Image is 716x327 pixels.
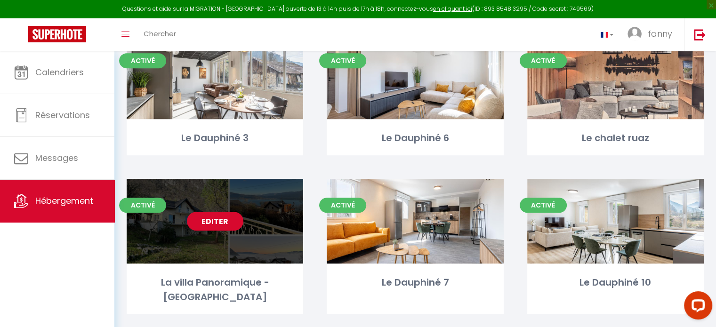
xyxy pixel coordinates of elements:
[187,212,243,231] a: Editer
[520,53,567,68] span: Activé
[127,275,303,305] div: La villa Panoramique - [GEOGRAPHIC_DATA]
[187,67,243,86] a: Editer
[119,53,166,68] span: Activé
[35,66,84,78] span: Calendriers
[327,131,503,145] div: Le Dauphiné 6
[527,131,704,145] div: Le chalet ruaz
[319,198,366,213] span: Activé
[28,26,86,42] img: Super Booking
[319,53,366,68] span: Activé
[119,198,166,213] span: Activé
[35,109,90,121] span: Réservations
[527,275,704,290] div: Le Dauphiné 10
[676,287,716,327] iframe: LiveChat chat widget
[387,212,443,231] a: Editer
[327,275,503,290] div: Le Dauphiné 7
[387,67,443,86] a: Editer
[127,131,303,145] div: Le Dauphiné 3
[520,198,567,213] span: Activé
[35,195,93,207] span: Hébergement
[620,18,684,51] a: ... fanny
[433,5,472,13] a: en cliquant ici
[587,67,644,86] a: Editer
[137,18,183,51] a: Chercher
[587,212,644,231] a: Editer
[628,27,642,41] img: ...
[694,29,706,40] img: logout
[648,28,672,40] span: fanny
[35,152,78,164] span: Messages
[144,29,176,39] span: Chercher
